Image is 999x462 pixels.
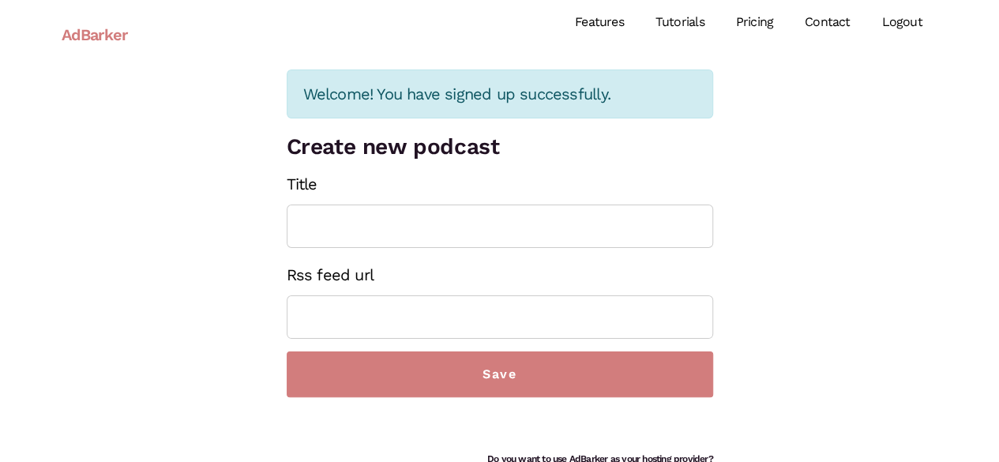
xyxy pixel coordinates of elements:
[287,170,317,198] label: Title
[287,131,713,163] h3: Create new podcast
[62,17,128,53] a: AdBarker
[287,69,713,118] div: Welcome! You have signed up successfully.
[287,351,713,397] input: Save
[287,261,374,289] label: Rss feed url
